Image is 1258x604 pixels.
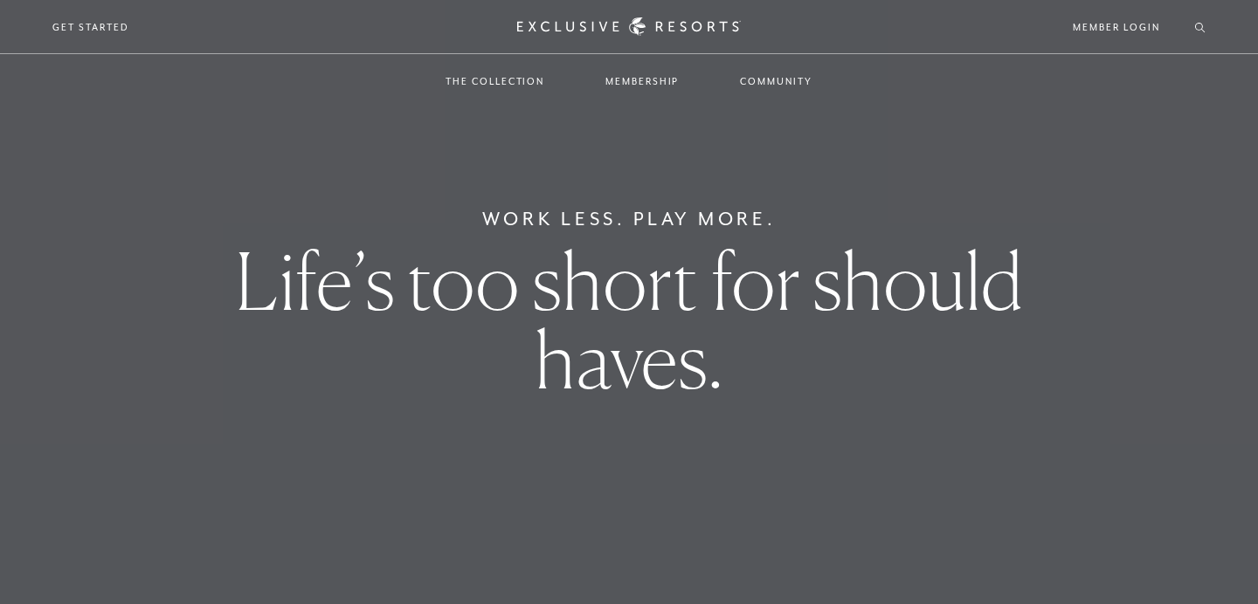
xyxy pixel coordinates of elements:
[428,56,562,106] a: The Collection
[220,242,1039,399] h1: Life’s too short for should haves.
[588,56,696,106] a: Membership
[52,19,128,35] a: Get Started
[482,205,777,233] h6: Work Less. Play More.
[1073,19,1159,35] a: Member Login
[722,56,829,106] a: Community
